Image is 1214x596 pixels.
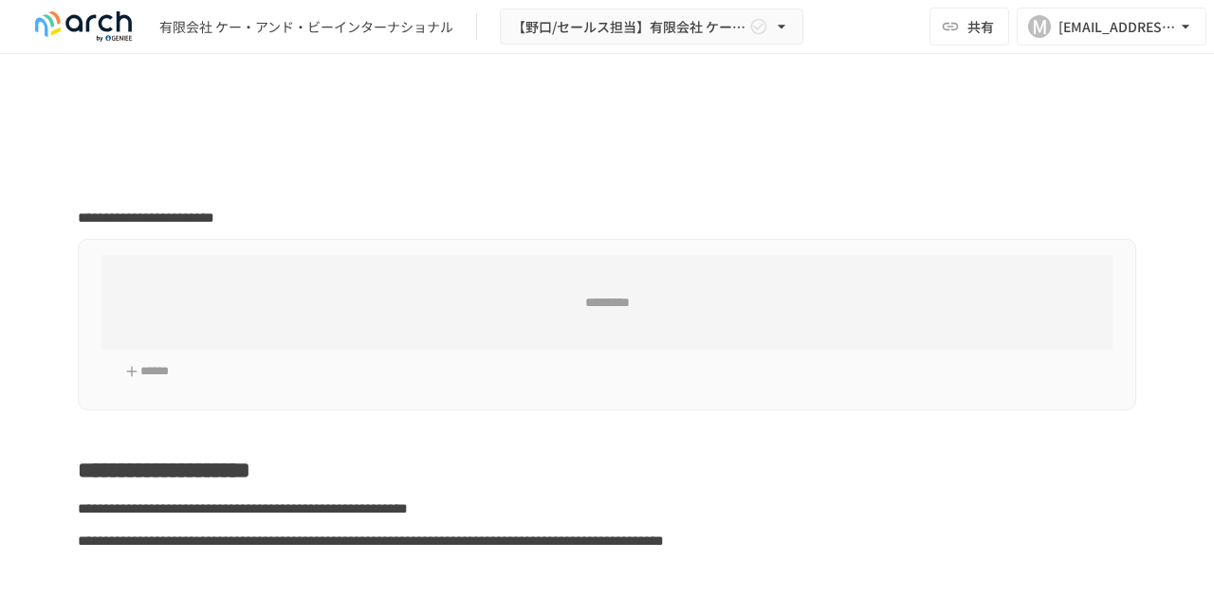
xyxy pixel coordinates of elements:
[1058,15,1176,39] div: [EMAIL_ADDRESS][DOMAIN_NAME]
[929,8,1009,45] button: 共有
[500,9,803,45] button: 【野口/セールス担当】有限会社 ケー・アンド・ビーインターナショナル様_初期設定サポートLite
[1028,15,1051,38] div: M
[967,16,994,37] span: 共有
[1017,8,1206,45] button: M[EMAIL_ADDRESS][DOMAIN_NAME]
[512,15,745,39] span: 【野口/セールス担当】有限会社 ケー・アンド・ビーインターナショナル様_初期設定サポートLite
[23,11,144,42] img: logo-default@2x-9cf2c760.svg
[159,17,453,37] div: 有限会社 ケー・アンド・ビーインターナショナル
